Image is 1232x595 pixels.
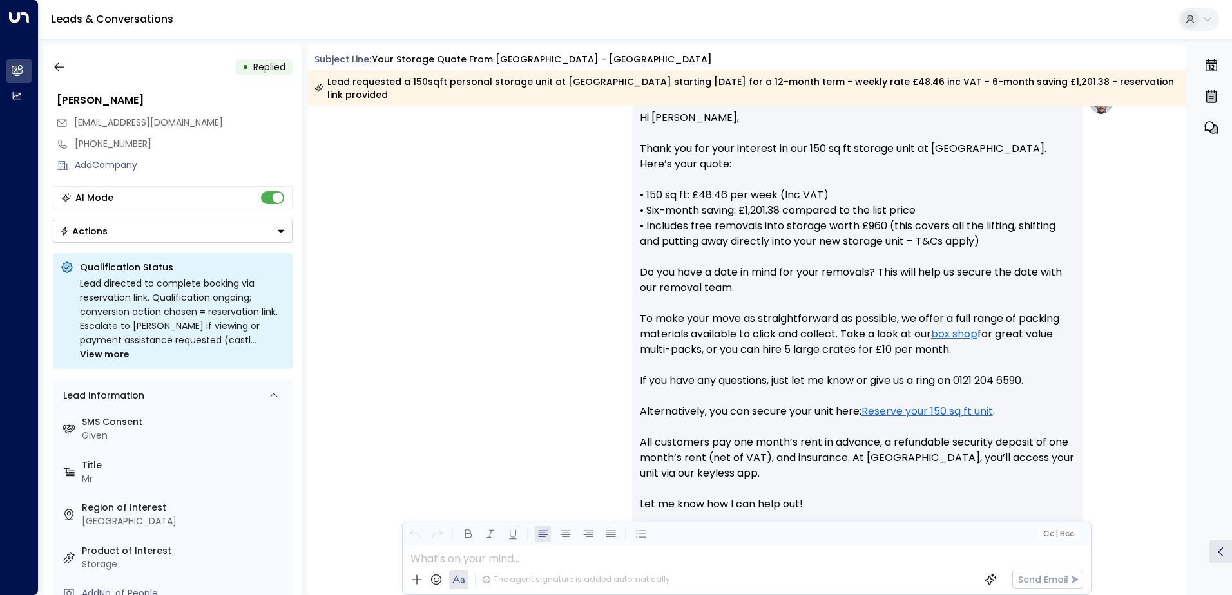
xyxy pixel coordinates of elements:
label: Region of Interest [82,501,287,515]
label: Title [82,458,287,472]
a: Reserve your 150 sq ft unit [861,404,993,419]
div: The agent signature is added automatically [482,574,670,585]
span: ianwells775@gmail.com [74,116,223,129]
a: Leads & Conversations [52,12,173,26]
label: SMS Consent [82,415,287,429]
div: Mr [82,472,287,486]
div: Button group with a nested menu [53,220,293,243]
div: • [242,55,249,79]
div: Your storage quote from [GEOGRAPHIC_DATA] - [GEOGRAPHIC_DATA] [372,53,712,66]
p: Hi [PERSON_NAME], Thank you for your interest in our 150 sq ft storage unit at [GEOGRAPHIC_DATA].... [640,110,1075,527]
span: Subject Line: [314,53,371,66]
div: Actions [60,225,108,237]
button: Actions [53,220,293,243]
span: Cc Bcc [1043,529,1073,538]
span: [EMAIL_ADDRESS][DOMAIN_NAME] [74,116,223,129]
div: Given [82,429,287,442]
div: [PHONE_NUMBER] [75,137,293,151]
p: Qualification Status [80,261,285,274]
div: [GEOGRAPHIC_DATA] [82,515,287,528]
div: AddCompany [75,158,293,172]
span: Replied [253,61,285,73]
a: box shop [931,326,977,342]
button: Redo [429,526,445,542]
span: View more [80,347,130,361]
span: | [1055,529,1058,538]
div: Lead requested a 150sqft personal storage unit at [GEOGRAPHIC_DATA] starting [DATE] for a 12-mont... [314,75,1179,101]
button: Undo [407,526,423,542]
div: Lead directed to complete booking via reservation link. Qualification ongoing; conversion action ... [80,276,285,361]
div: AI Mode [75,191,113,204]
button: Cc|Bcc [1037,528,1079,540]
div: Storage [82,558,287,571]
label: Product of Interest [82,544,287,558]
div: [PERSON_NAME] [57,93,293,108]
div: Lead Information [59,389,144,402]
